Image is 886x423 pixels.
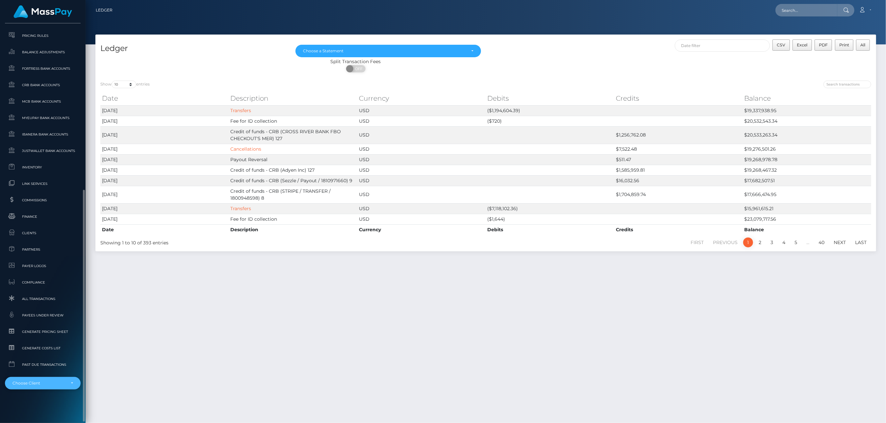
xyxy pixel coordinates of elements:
[8,262,78,270] span: Payer Logos
[743,105,872,116] td: $19,337,938.95
[8,180,78,187] span: Link Services
[486,203,615,214] td: ($7,118,102.36)
[791,237,801,247] a: 5
[486,105,615,116] td: ($1,194,604.39)
[8,114,78,122] span: MyEUPay Bank Accounts
[5,341,81,355] a: Generate Costs List
[231,108,251,113] a: Transfers
[8,295,78,303] span: All Transactions
[8,279,78,286] span: Compliance
[5,377,81,389] button: Choose Client
[95,58,616,65] div: Split Transaction Fees
[357,186,486,203] td: USD
[835,39,854,51] button: Print
[8,131,78,138] span: Ibanera Bank Accounts
[8,246,78,253] span: Partners
[229,186,358,203] td: Credit of funds - CRB (STRIPE / TRANSFER / 1800948598) 8
[839,42,849,47] span: Print
[5,177,81,191] a: Link Services
[5,210,81,224] a: Finance
[614,186,743,203] td: $1,704,859.74
[797,42,807,47] span: Excel
[5,226,81,240] a: Clients
[5,325,81,339] a: Generate Pricing Sheet
[755,237,765,247] a: 2
[775,4,837,16] input: Search...
[5,193,81,207] a: Commissions
[229,126,358,144] td: Credit of funds - CRB (CROSS RIVER BANK FBO CHECKOUT'S MER) 127
[743,165,872,175] td: $19,268,467.32
[743,175,872,186] td: $17,682,507.51
[851,237,870,247] a: Last
[5,127,81,141] a: Ibanera Bank Accounts
[100,214,229,224] td: [DATE]
[357,203,486,214] td: USD
[5,308,81,322] a: Payees under Review
[675,39,770,52] input: Date filter
[100,237,416,246] div: Showing 1 to 10 of 393 entries
[357,144,486,154] td: USD
[8,213,78,220] span: Finance
[5,94,81,109] a: MCB Bank Accounts
[5,45,81,59] a: Balance Adjustments
[229,214,358,224] td: Fee for ID collection
[13,5,72,18] img: MassPay Logo
[5,292,81,306] a: All Transactions
[295,45,481,57] button: Choose a Statement
[815,237,828,247] a: 40
[357,92,486,105] th: Currency
[823,81,871,88] input: Search transactions
[229,92,358,105] th: Description
[614,126,743,144] td: $1,256,762.08
[614,92,743,105] th: Credits
[743,224,872,235] th: Balance
[5,144,81,158] a: JustWallet Bank Accounts
[5,358,81,372] a: Past Due Transactions
[8,163,78,171] span: Inventory
[5,275,81,289] a: Compliance
[614,154,743,165] td: $511.47
[357,116,486,126] td: USD
[303,48,466,54] div: Choose a Statement
[5,62,81,76] a: Fortress Bank Accounts
[5,111,81,125] a: MyEUPay Bank Accounts
[357,175,486,186] td: USD
[743,144,872,154] td: $19,276,501.26
[357,214,486,224] td: USD
[5,242,81,257] a: Partners
[815,39,832,51] button: PDF
[229,116,358,126] td: Fee for ID collection
[100,203,229,214] td: [DATE]
[100,175,229,186] td: [DATE]
[8,48,78,56] span: Balance Adjustments
[100,154,229,165] td: [DATE]
[100,126,229,144] td: [DATE]
[743,154,872,165] td: $19,268,978.78
[743,214,872,224] td: $23,079,717.56
[614,175,743,186] td: $16,032.56
[5,78,81,92] a: CRB Bank Accounts
[8,196,78,204] span: Commissions
[229,224,358,235] th: Description
[743,116,872,126] td: $20,532,543.34
[100,43,286,54] h4: Ledger
[229,175,358,186] td: Credit of funds - CRB (Sezzle / Payout / 1810971660) 9
[229,154,358,165] td: Payout Reversal
[486,224,615,235] th: Debits
[743,126,872,144] td: $20,533,263.34
[5,160,81,174] a: Inventory
[486,92,615,105] th: Debits
[100,116,229,126] td: [DATE]
[486,116,615,126] td: ($720)
[767,237,777,247] a: 3
[100,105,229,116] td: [DATE]
[96,3,113,17] a: Ledger
[819,42,828,47] span: PDF
[777,42,786,47] span: CSV
[100,81,150,88] label: Show entries
[8,229,78,237] span: Clients
[100,186,229,203] td: [DATE]
[8,311,78,319] span: Payees under Review
[5,259,81,273] a: Payer Logos
[8,328,78,336] span: Generate Pricing Sheet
